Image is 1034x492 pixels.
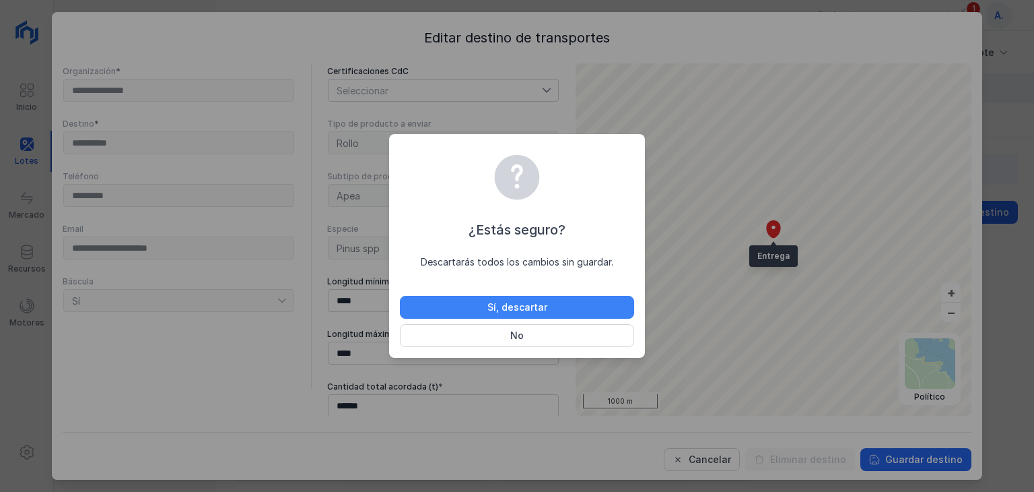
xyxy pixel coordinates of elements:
[400,324,634,347] button: No
[400,255,634,269] div: Descartarás todos los cambios sin guardar.
[400,220,634,239] div: ¿Estás seguro?
[487,301,547,314] div: Sí, descartar
[510,329,524,342] div: No
[400,296,634,319] button: Sí, descartar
